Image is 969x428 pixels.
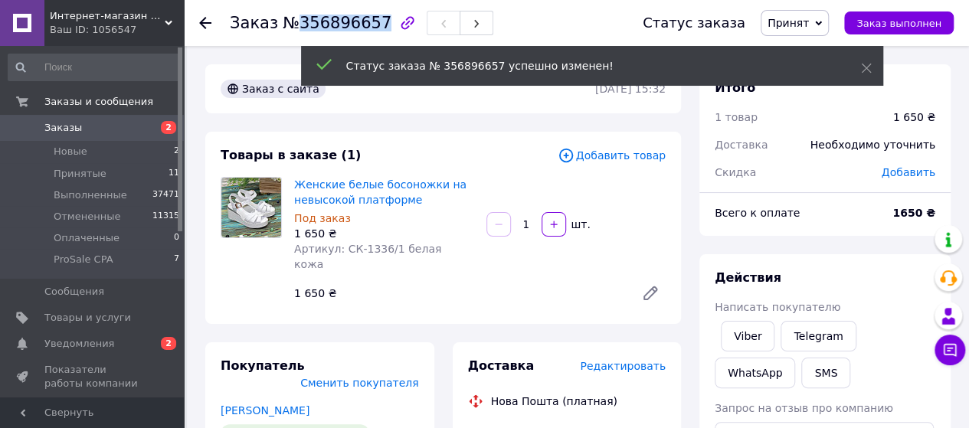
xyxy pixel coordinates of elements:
[54,188,127,202] span: Выполненные
[44,285,104,299] span: Сообщения
[54,145,87,158] span: Новые
[54,167,106,181] span: Принятые
[715,111,758,123] span: 1 товар
[715,301,840,313] span: Написать покупателю
[568,217,592,232] div: шт.
[768,17,809,29] span: Принят
[643,15,745,31] div: Статус заказа
[487,394,621,409] div: Нова Пошта (платная)
[801,128,944,162] div: Необходимо уточнить
[294,243,441,270] span: Артикул: СК-1336/1 белая кожа
[44,121,82,135] span: Заказы
[781,321,856,351] a: Telegram
[161,121,176,134] span: 2
[8,54,181,81] input: Поиск
[294,178,466,206] a: Женские белые босоножки на невысокой платформе
[300,377,418,389] span: Сменить покупателя
[856,18,941,29] span: Заказ выполнен
[294,226,474,241] div: 1 650 ₴
[152,188,179,202] span: 37471
[558,147,666,164] span: Добавить товар
[893,109,935,125] div: 1 650 ₴
[221,178,281,237] img: Женские белые босоножки на невысокой платформе
[54,253,113,266] span: ProSale CPA
[169,167,179,181] span: 11
[50,23,184,37] div: Ваш ID: 1056547
[935,335,965,365] button: Чат с покупателем
[152,210,179,224] span: 11315
[44,311,131,325] span: Товары и услуги
[174,145,179,158] span: 2
[635,278,666,309] a: Редактировать
[294,212,351,224] span: Под заказ
[715,358,795,388] a: WhatsApp
[221,358,304,373] span: Покупатель
[715,139,768,151] span: Доставка
[892,207,935,219] b: 1650 ₴
[801,358,850,388] button: SMS
[44,337,114,351] span: Уведомления
[221,148,361,162] span: Товары в заказе (1)
[221,80,326,98] div: Заказ с сайта
[715,166,756,178] span: Скидка
[44,363,142,390] span: Показатели работы компании
[715,402,893,414] span: Запрос на отзыв про компанию
[288,283,629,304] div: 1 650 ₴
[283,14,391,32] span: №356896657
[715,207,800,219] span: Всего к оплате
[468,358,535,373] span: Доставка
[346,58,823,74] div: Статус заказа № 356896657 успешно изменен!
[844,11,954,34] button: Заказ выполнен
[580,360,666,372] span: Редактировать
[44,95,153,109] span: Заказы и сообщения
[221,404,309,417] a: [PERSON_NAME]
[882,166,935,178] span: Добавить
[50,9,165,23] span: Интернет-магазин кожаной обуви ТМ Vasha Para
[54,231,119,245] span: Оплаченные
[161,337,176,350] span: 2
[721,321,774,351] a: Viber
[174,231,179,245] span: 0
[199,15,211,31] div: Вернуться назад
[174,253,179,266] span: 7
[54,210,120,224] span: Отмененные
[715,270,781,285] span: Действия
[230,14,278,32] span: Заказ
